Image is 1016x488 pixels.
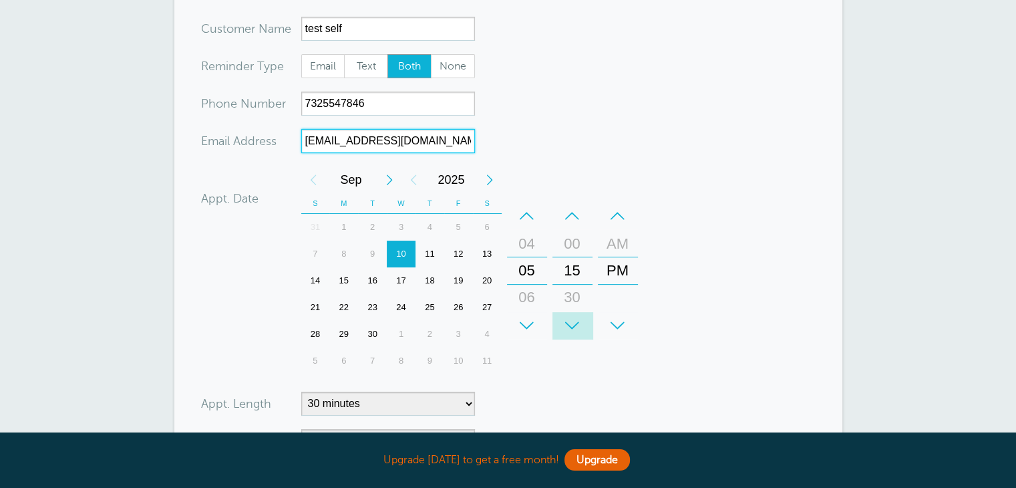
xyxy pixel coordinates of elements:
[432,55,474,78] span: None
[415,348,444,374] div: 9
[444,267,473,294] div: 19
[602,231,634,257] div: AM
[444,241,473,267] div: 12
[556,257,588,284] div: 15
[444,348,473,374] div: Friday, October 10
[301,193,330,214] th: S
[358,214,387,241] div: 2
[329,214,358,241] div: 1
[473,267,502,294] div: Saturday, September 20
[387,321,415,348] div: Wednesday, October 1
[358,193,387,214] th: T
[301,294,330,321] div: 21
[511,311,543,338] div: 07
[329,294,358,321] div: Monday, September 22
[387,241,415,267] div: 10
[329,321,358,348] div: 29
[473,241,502,267] div: Saturday, September 13
[329,241,358,267] div: 8
[431,54,475,78] label: None
[329,348,358,374] div: 6
[201,98,223,110] span: Pho
[325,166,377,193] span: September
[358,214,387,241] div: Tuesday, September 2
[387,294,415,321] div: 24
[564,449,630,471] a: Upgrade
[473,267,502,294] div: 20
[388,55,431,78] span: Both
[301,348,330,374] div: Sunday, October 5
[444,241,473,267] div: Friday, September 12
[473,214,502,241] div: Saturday, September 6
[301,294,330,321] div: Sunday, September 21
[301,214,330,241] div: Sunday, August 31
[444,193,473,214] th: F
[201,60,284,72] label: Reminder Type
[387,193,415,214] th: W
[201,193,259,205] label: Appt. Date
[387,214,415,241] div: Wednesday, September 3
[387,267,415,294] div: 17
[301,321,330,348] div: Sunday, September 28
[415,241,444,267] div: Thursday, September 11
[387,267,415,294] div: Wednesday, September 17
[201,23,222,35] span: Cus
[473,193,502,214] th: S
[358,267,387,294] div: 16
[387,54,432,78] label: Both
[201,129,301,153] div: ress
[444,348,473,374] div: 10
[387,348,415,374] div: Wednesday, October 8
[473,294,502,321] div: 27
[444,267,473,294] div: Friday, September 19
[377,166,401,193] div: Next Month
[387,348,415,374] div: 8
[444,321,473,348] div: Friday, October 3
[552,203,592,339] div: Minutes
[301,166,325,193] div: Previous Month
[358,348,387,374] div: 7
[387,294,415,321] div: Wednesday, September 24
[358,241,387,267] div: Tuesday, September 9
[507,203,547,339] div: Hours
[358,267,387,294] div: Tuesday, September 16
[473,348,502,374] div: 11
[222,23,268,35] span: tomer N
[556,311,588,338] div: 45
[301,241,330,267] div: 7
[415,267,444,294] div: Thursday, September 18
[301,267,330,294] div: 14
[511,231,543,257] div: 04
[301,321,330,348] div: 28
[344,54,388,78] label: Text
[556,231,588,257] div: 00
[387,321,415,348] div: 1
[473,214,502,241] div: 6
[415,214,444,241] div: Thursday, September 4
[358,348,387,374] div: Tuesday, October 7
[302,55,345,78] span: Email
[444,321,473,348] div: 3
[415,214,444,241] div: 4
[556,284,588,311] div: 30
[473,348,502,374] div: Saturday, October 11
[224,135,255,147] span: il Add
[473,321,502,348] div: Saturday, October 4
[602,257,634,284] div: PM
[473,241,502,267] div: 13
[201,92,301,116] div: mber
[415,267,444,294] div: 18
[329,348,358,374] div: Monday, October 6
[358,321,387,348] div: Tuesday, September 30
[444,214,473,241] div: 5
[301,348,330,374] div: 5
[387,241,415,267] div: Today, Wednesday, September 10
[387,214,415,241] div: 3
[401,166,426,193] div: Previous Year
[329,267,358,294] div: Monday, September 15
[329,193,358,214] th: M
[358,294,387,321] div: 23
[473,294,502,321] div: Saturday, September 27
[329,267,358,294] div: 15
[223,98,257,110] span: ne Nu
